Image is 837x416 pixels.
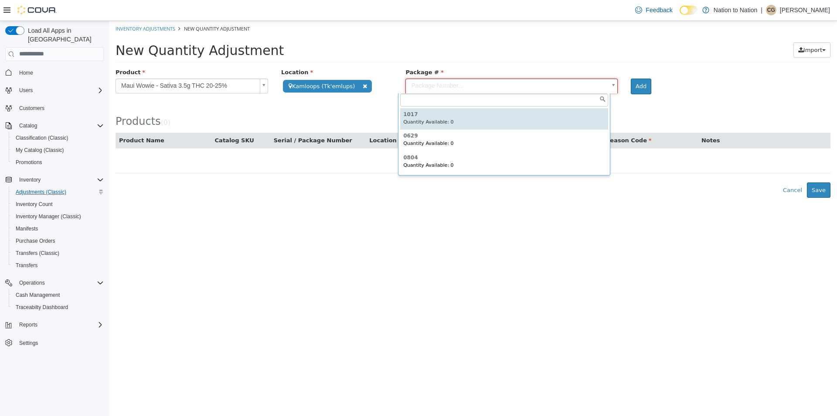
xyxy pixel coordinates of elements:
[19,176,41,183] span: Inventory
[780,5,830,15] p: [PERSON_NAME]
[646,6,672,14] span: Feedback
[16,120,41,131] button: Catalog
[2,66,107,79] button: Home
[16,237,55,244] span: Purchase Orders
[16,278,48,288] button: Operations
[12,236,104,246] span: Purchase Orders
[12,223,104,234] span: Manifests
[294,141,345,147] small: Quantity Available: 0
[294,134,496,140] h6: 0804
[19,122,37,129] span: Catalog
[714,5,757,15] p: Nation to Nation
[12,187,70,197] a: Adjustments (Classic)
[2,84,107,96] button: Users
[9,156,107,168] button: Promotions
[12,290,104,300] span: Cash Management
[16,103,48,113] a: Customers
[12,133,104,143] span: Classification (Classic)
[16,292,60,299] span: Cash Management
[761,5,762,15] p: |
[16,147,64,154] span: My Catalog (Classic)
[12,248,104,258] span: Transfers (Classic)
[16,67,104,78] span: Home
[16,320,104,330] span: Reports
[767,5,775,15] span: CG
[16,201,53,208] span: Inventory Count
[19,87,33,94] span: Users
[766,5,776,15] div: Cam Gottfriedson
[294,91,496,96] h6: 1017
[294,120,345,125] small: Quantity Available: 0
[16,85,104,96] span: Users
[19,69,33,76] span: Home
[9,144,107,156] button: My Catalog (Classic)
[2,277,107,289] button: Operations
[16,338,41,348] a: Settings
[12,290,63,300] a: Cash Management
[632,1,676,19] a: Feedback
[16,225,38,232] span: Manifests
[12,223,41,234] a: Manifests
[12,187,104,197] span: Adjustments (Classic)
[2,174,107,186] button: Inventory
[9,186,107,198] button: Adjustments (Classic)
[12,211,85,222] a: Inventory Manager (Classic)
[9,301,107,313] button: Traceabilty Dashboard
[17,6,57,14] img: Cova
[19,340,38,347] span: Settings
[12,145,68,155] a: My Catalog (Classic)
[16,120,104,131] span: Catalog
[16,320,41,330] button: Reports
[12,157,46,168] a: Promotions
[9,247,107,259] button: Transfers (Classic)
[16,68,37,78] a: Home
[16,134,68,141] span: Classification (Classic)
[2,336,107,349] button: Settings
[16,175,44,185] button: Inventory
[12,248,63,258] a: Transfers (Classic)
[2,120,107,132] button: Catalog
[16,304,68,311] span: Traceabilty Dashboard
[2,102,107,114] button: Customers
[16,159,42,166] span: Promotions
[9,198,107,210] button: Inventory Count
[294,98,345,104] small: Quantity Available: 0
[24,26,104,44] span: Load All Apps in [GEOGRAPHIC_DATA]
[12,236,59,246] a: Purchase Orders
[16,213,81,220] span: Inventory Manager (Classic)
[19,279,45,286] span: Operations
[16,175,104,185] span: Inventory
[19,105,44,112] span: Customers
[12,157,104,168] span: Promotions
[12,302,71,313] a: Traceabilty Dashboard
[12,302,104,313] span: Traceabilty Dashboard
[12,260,41,271] a: Transfers
[16,250,59,257] span: Transfers (Classic)
[9,132,107,144] button: Classification (Classic)
[12,199,104,210] span: Inventory Count
[19,321,37,328] span: Reports
[12,199,56,210] a: Inventory Count
[16,262,37,269] span: Transfers
[294,112,496,118] h6: 0629
[12,211,104,222] span: Inventory Manager (Classic)
[5,63,104,372] nav: Complex example
[9,235,107,247] button: Purchase Orders
[16,337,104,348] span: Settings
[9,223,107,235] button: Manifests
[16,278,104,288] span: Operations
[9,289,107,301] button: Cash Management
[12,145,104,155] span: My Catalog (Classic)
[16,103,104,113] span: Customers
[9,210,107,223] button: Inventory Manager (Classic)
[12,260,104,271] span: Transfers
[16,189,66,196] span: Adjustments (Classic)
[9,259,107,272] button: Transfers
[12,133,72,143] a: Classification (Classic)
[2,319,107,331] button: Reports
[16,85,36,96] button: Users
[680,6,698,15] input: Dark Mode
